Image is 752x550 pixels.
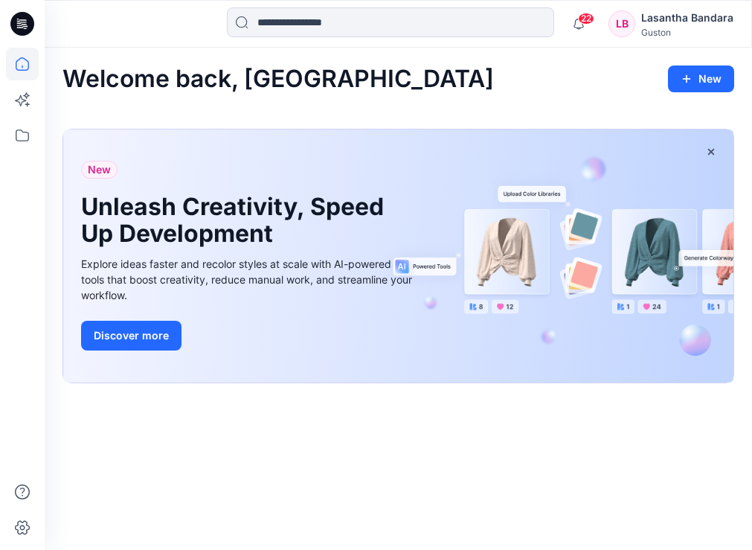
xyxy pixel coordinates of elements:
h2: Welcome back, [GEOGRAPHIC_DATA] [62,65,494,93]
div: Lasantha Bandara [641,9,733,27]
div: LB [608,10,635,37]
span: New [88,161,111,179]
div: Guston [641,27,733,38]
a: Discover more [81,321,416,351]
h1: Unleash Creativity, Speed Up Development [81,194,393,247]
span: 22 [578,13,594,25]
button: New [668,65,734,92]
div: Explore ideas faster and recolor styles at scale with AI-powered tools that boost creativity, red... [81,256,416,303]
button: Discover more [81,321,181,351]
